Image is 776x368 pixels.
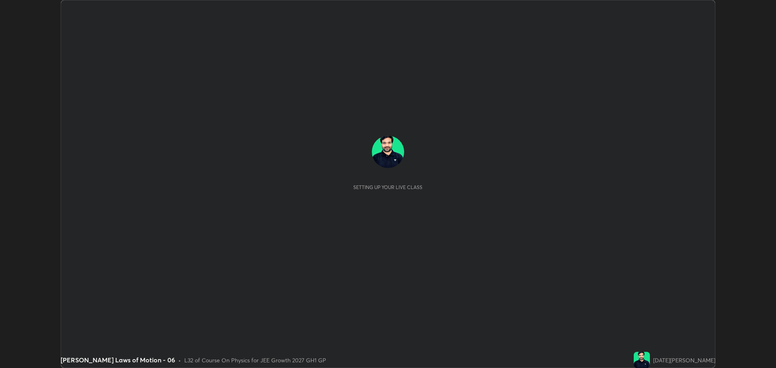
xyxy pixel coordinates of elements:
div: Setting up your live class [353,184,422,190]
img: 332c5dbf4175476c80717257161a937d.jpg [634,352,650,368]
div: [DATE][PERSON_NAME] [653,356,715,364]
img: 332c5dbf4175476c80717257161a937d.jpg [372,136,404,168]
div: [PERSON_NAME] Laws of Motion - 06 [61,355,175,365]
div: L32 of Course On Physics for JEE Growth 2027 GH1 GP [184,356,326,364]
div: • [178,356,181,364]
